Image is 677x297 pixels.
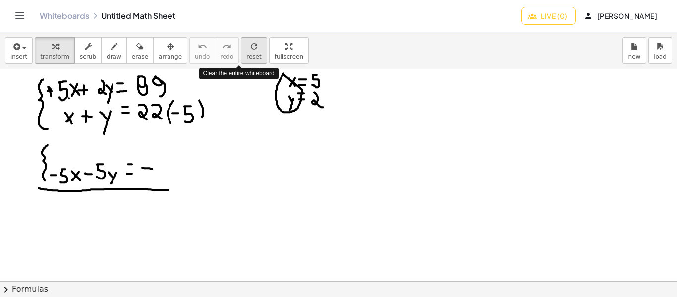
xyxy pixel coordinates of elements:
[622,37,646,64] button: new
[189,37,215,64] button: undoundo
[5,37,33,64] button: insert
[578,7,665,25] button: [PERSON_NAME]
[101,37,127,64] button: draw
[126,37,154,64] button: erase
[654,53,667,60] span: load
[40,53,69,60] span: transform
[249,41,259,53] i: refresh
[12,8,28,24] button: Toggle navigation
[269,37,309,64] button: fullscreen
[80,53,96,60] span: scrub
[159,53,182,60] span: arrange
[222,41,231,53] i: redo
[586,11,657,20] span: [PERSON_NAME]
[246,53,261,60] span: reset
[107,53,121,60] span: draw
[521,7,576,25] button: Live (0)
[648,37,672,64] button: load
[530,11,567,20] span: Live (0)
[198,41,207,53] i: undo
[132,53,148,60] span: erase
[241,37,267,64] button: refreshreset
[215,37,239,64] button: redoredo
[153,37,187,64] button: arrange
[275,53,303,60] span: fullscreen
[628,53,641,60] span: new
[199,68,279,79] div: Clear the entire whiteboard
[35,37,75,64] button: transform
[74,37,102,64] button: scrub
[220,53,233,60] span: redo
[195,53,210,60] span: undo
[40,11,89,21] a: Whiteboards
[10,53,27,60] span: insert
